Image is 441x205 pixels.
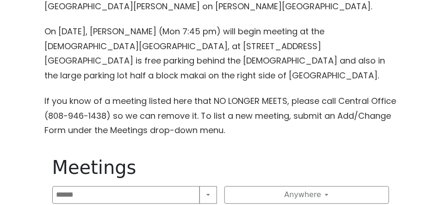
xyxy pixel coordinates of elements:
[45,94,397,138] p: If you know of a meeting listed here that NO LONGER MEETS, please call Central Office (808-946-14...
[45,25,397,83] p: On [DATE], [PERSON_NAME] (Mon 7:45 pm) will begin meeting at the [DEMOGRAPHIC_DATA][GEOGRAPHIC_DA...
[224,186,389,204] button: Anywhere
[52,186,200,204] input: Search
[199,186,217,204] button: Search
[52,157,389,179] h1: Meetings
